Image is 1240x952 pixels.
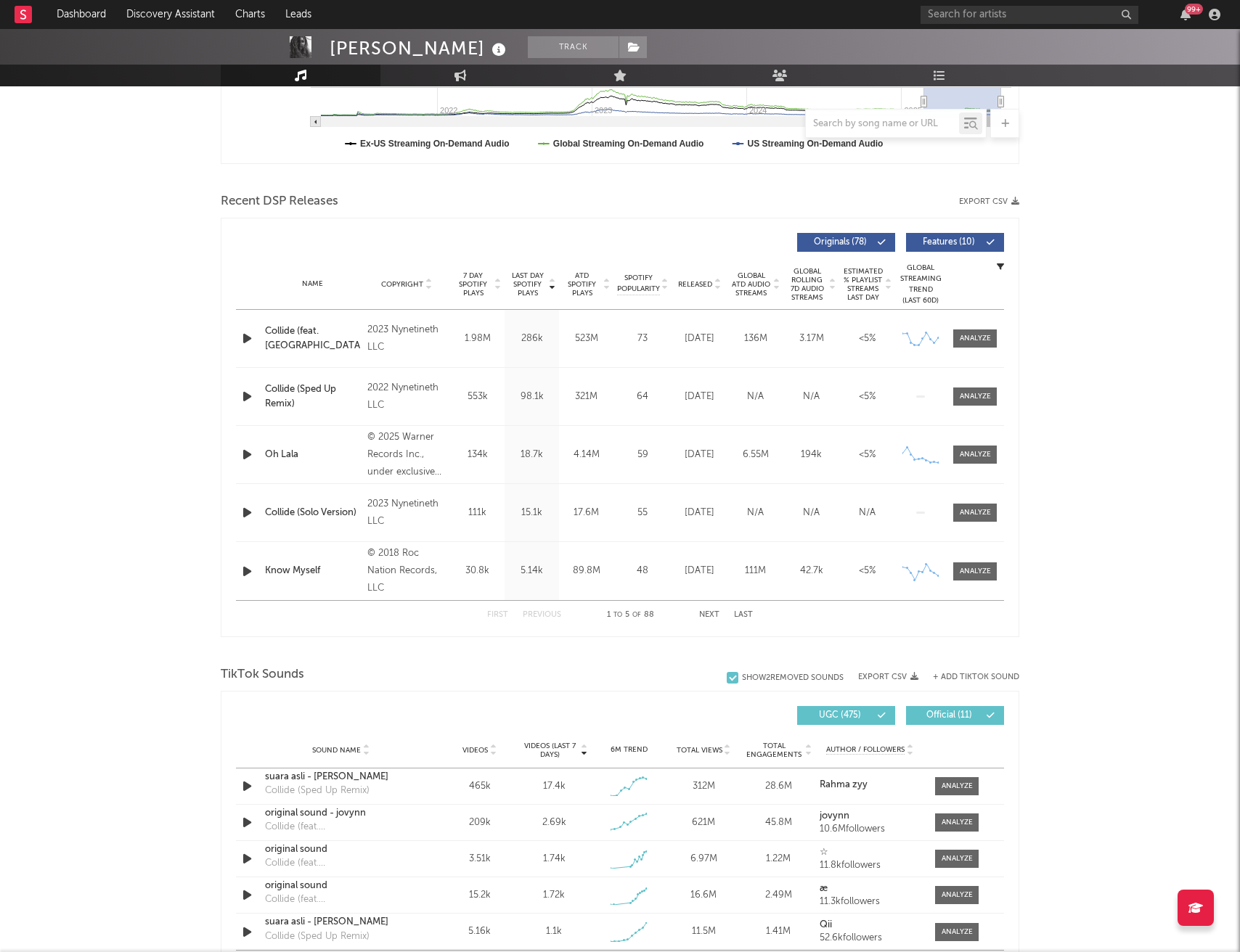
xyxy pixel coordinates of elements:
[843,506,892,520] div: N/A
[906,706,1004,725] button: Official(11)
[787,448,836,462] div: 194k
[446,924,513,939] div: 5.16k
[675,506,724,520] div: [DATE]
[670,816,738,830] div: 621M
[843,267,883,302] span: Estimated % Playlist Streams Last Day
[632,612,641,618] span: of
[265,879,417,893] a: original sound
[528,36,619,58] button: Track
[563,564,610,578] div: 89.8M
[745,816,812,830] div: 45.8M
[731,332,780,346] div: 136M
[265,564,360,578] a: Know Myself
[959,197,1019,206] button: Export CSV
[312,746,361,755] span: Sound Name
[367,321,446,356] div: 2023 Nynetineth LLC
[265,784,370,798] div: Collide (Sped Up Remix)
[742,673,844,683] div: Show 2 Removed Sounds
[265,842,417,857] a: original sound
[699,611,719,619] button: Next
[820,811,849,821] strong: jovynn
[543,852,566,866] div: 1.74k
[265,806,417,821] div: original sound - jovynn
[731,448,780,462] div: 6.55M
[508,506,555,520] div: 15.1k
[563,506,610,520] div: 17.6M
[367,379,446,414] div: 2022 Nynetineth LLC
[797,233,895,252] button: Originals(78)
[508,390,555,404] div: 98.1k
[820,848,828,857] strong: ☆
[787,267,827,302] span: Global Rolling 7D Audio Streams
[820,824,921,834] div: 10.6M followers
[462,746,488,755] span: Videos
[915,238,982,247] span: Features ( 10 )
[734,611,753,619] button: Last
[265,856,417,871] div: Collide (feat. [GEOGRAPHIC_DATA])
[543,888,565,903] div: 1.72k
[670,924,738,939] div: 11.5M
[675,564,724,578] div: [DATE]
[360,139,510,149] text: Ex-US Streaming On-Demand Audio
[454,271,492,297] span: 7 Day Spotify Plays
[563,448,610,462] div: 4.14M
[820,811,921,821] a: jovynn
[933,673,1019,681] button: + Add TikTok Sound
[454,390,501,404] div: 553k
[899,263,942,306] div: Global Streaming Trend (Last 60D)
[820,780,868,789] strong: Rahma zyy
[820,780,921,790] a: Rahma zyy
[508,332,555,346] div: 286k
[546,924,562,939] div: 1.1k
[745,779,812,794] div: 28.6M
[543,779,566,794] div: 17.4k
[820,920,832,930] strong: Qii
[745,924,812,939] div: 1.41M
[523,611,561,619] button: Previous
[787,390,836,404] div: N/A
[617,332,668,346] div: 73
[265,770,417,784] a: suara asli - [PERSON_NAME]
[678,280,712,289] span: Released
[265,820,417,834] div: Collide (feat. [GEOGRAPHIC_DATA])
[670,888,738,903] div: 16.6M
[787,506,836,520] div: N/A
[563,271,601,297] span: ATD Spotify Plays
[820,861,921,871] div: 11.8k followers
[595,744,663,755] div: 6M Trend
[454,332,501,346] div: 1.98M
[508,271,547,297] span: Last Day Spotify Plays
[265,915,417,930] div: suara asli - [PERSON_NAME]
[843,390,892,404] div: <5%
[521,742,579,759] span: Videos (last 7 days)
[265,279,360,290] div: Name
[745,742,804,759] span: Total Engagements
[731,506,780,520] div: N/A
[446,888,513,903] div: 15.2k
[745,852,812,866] div: 1.22M
[508,448,555,462] div: 18.7k
[265,506,360,520] div: Collide (Solo Version)
[670,852,738,866] div: 6.97M
[820,920,921,930] a: Qii
[265,324,360,353] div: Collide (feat. [GEOGRAPHIC_DATA])
[446,816,513,830] div: 209k
[367,545,446,597] div: © 2018 Roc Nation Records, LLC
[221,193,338,210] span: Recent DSP Releases
[265,930,370,944] div: Collide (Sped Up Remix)
[820,884,828,893] strong: æ
[675,332,724,346] div: [DATE]
[820,933,921,943] div: 52.6k followers
[454,506,501,520] div: 111k
[265,448,360,462] div: Oh Lala
[508,564,555,578] div: 5.14k
[745,888,812,903] div: 2.49M
[446,779,513,794] div: 465k
[454,448,501,462] div: 134k
[367,496,446,530] div: 2023 Nynetineth LLC
[542,816,566,830] div: 2.69k
[747,139,883,149] text: US Streaming On-Demand Audio
[731,564,780,578] div: 111M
